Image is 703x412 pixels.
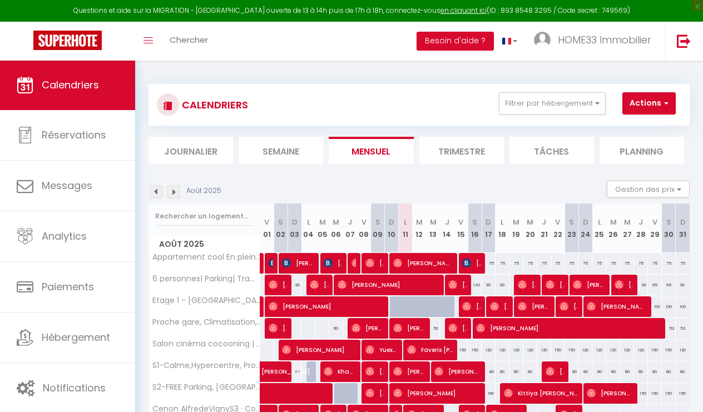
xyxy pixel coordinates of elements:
[365,339,398,360] span: Yuexue [PERSON_NAME]
[546,361,564,382] span: [PERSON_NAME]
[462,296,481,317] span: [PERSON_NAME]
[365,252,384,274] span: [PERSON_NAME]
[468,340,482,360] div: 150
[662,203,676,253] th: 30
[551,203,565,253] th: 22
[404,217,407,227] abbr: L
[583,217,588,227] abbr: D
[430,217,437,227] abbr: M
[499,92,606,115] button: Filtrer par hébergement
[662,340,676,360] div: 150
[256,361,270,383] a: [PERSON_NAME]
[468,275,482,295] div: 140
[179,92,248,117] h3: CALENDRIERS
[527,217,533,227] abbr: M
[555,217,560,227] abbr: V
[416,217,423,227] abbr: M
[42,128,106,142] span: Réservations
[592,340,606,360] div: 120
[501,217,504,227] abbr: L
[351,252,356,274] span: [PERSON_NAME]
[393,383,481,404] span: [PERSON_NAME]
[333,217,339,227] abbr: M
[537,253,551,274] div: 75
[389,217,394,227] abbr: D
[149,236,260,252] span: Août 2025
[269,274,287,295] span: [PERSON_NAME]
[676,296,690,317] div: 100
[399,203,413,253] th: 11
[496,253,509,274] div: 75
[412,203,426,253] th: 12
[587,296,647,317] span: [PERSON_NAME]
[440,203,454,253] th: 14
[606,203,620,253] th: 26
[607,181,690,197] button: Gestion des prix
[509,203,523,253] th: 19
[155,206,254,226] input: Rechercher un logement...
[151,275,262,283] span: 6 personnes| Parking| Tram| Wifi
[662,296,676,317] div: 100
[496,340,509,360] div: 120
[482,383,496,404] div: 190
[385,203,399,253] th: 10
[509,253,523,274] div: 75
[417,32,494,51] button: Besoin d'aide ?
[490,296,508,317] span: [PERSON_NAME]
[523,253,537,274] div: 75
[42,78,99,92] span: Calendriers
[509,361,523,382] div: 80
[518,274,536,295] span: [PERSON_NAME]
[362,217,367,227] abbr: V
[319,217,326,227] abbr: M
[440,6,487,15] a: en cliquant ici
[622,92,676,115] button: Actions
[239,137,323,164] li: Semaine
[662,383,676,404] div: 150
[573,274,605,295] span: [PERSON_NAME]
[560,296,578,317] span: [PERSON_NAME]
[393,252,453,274] span: [PERSON_NAME]
[448,274,467,295] span: [PERSON_NAME]
[615,274,633,295] span: [PERSON_NAME]
[662,253,676,274] div: 75
[634,361,648,382] div: 80
[42,330,110,344] span: Hébergement
[151,253,262,261] span: Appartement cool En plein centre de [GEOGRAPHIC_DATA]
[634,253,648,274] div: 75
[624,217,631,227] abbr: M
[648,275,662,295] div: 95
[496,361,509,382] div: 80
[269,252,273,274] span: [PERSON_NAME]
[638,217,643,227] abbr: J
[662,318,676,339] div: 52
[509,137,594,164] li: Tâches
[648,383,662,404] div: 150
[301,203,315,253] th: 04
[634,383,648,404] div: 150
[170,34,208,46] span: Chercher
[151,340,262,348] span: Salon cinéma cocooning | jardin | Parking
[676,383,690,404] div: 150
[329,203,343,253] th: 06
[565,203,578,253] th: 23
[676,361,690,382] div: 80
[42,178,92,192] span: Messages
[513,217,519,227] abbr: M
[518,296,550,317] span: [PERSON_NAME]
[482,253,496,274] div: 75
[407,339,453,360] span: Faveris [PERSON_NAME]
[365,383,384,404] span: [PERSON_NAME]
[324,361,356,382] span: Khadietou [PERSON_NAME]
[42,280,94,294] span: Paiements
[598,217,601,227] abbr: L
[551,253,565,274] div: 75
[393,361,425,382] span: [PERSON_NAME]
[648,361,662,382] div: 80
[338,274,439,295] span: [PERSON_NAME]
[666,217,671,227] abbr: S
[148,137,233,164] li: Journalier
[426,203,440,253] th: 13
[151,318,262,326] span: Proche gare, Climatisation, wifi, 4 personnes
[151,361,262,370] span: S1-Calme,Hypercentre, Proche Tram/gare, Netflix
